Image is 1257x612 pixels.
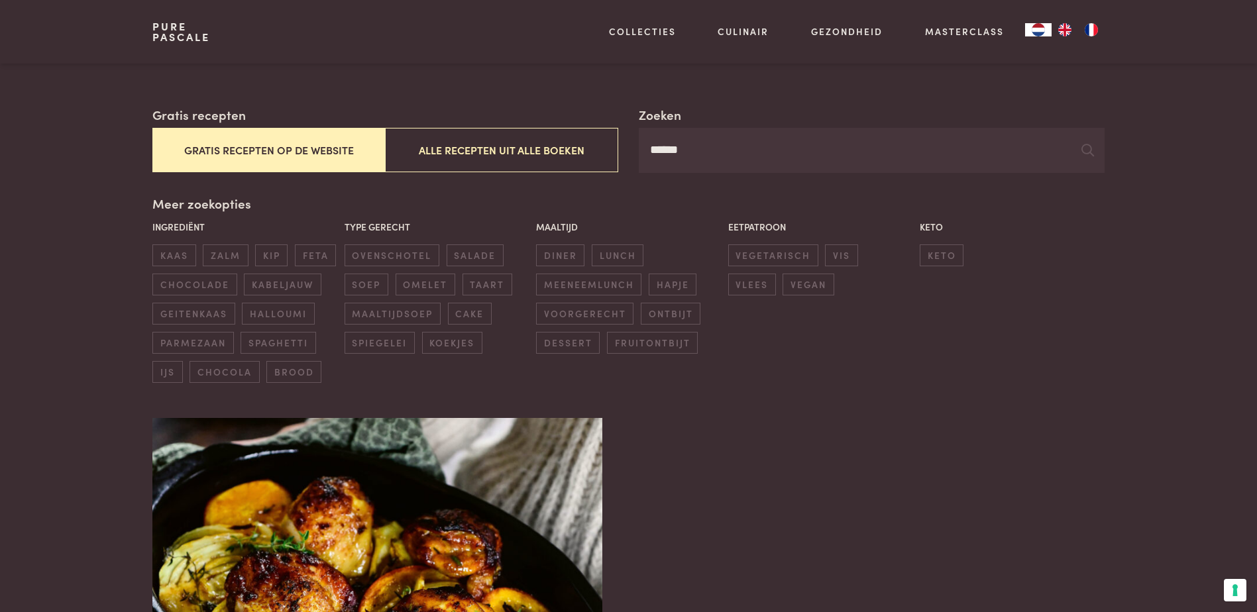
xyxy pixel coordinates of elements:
[422,332,482,354] span: koekjes
[1224,579,1246,601] button: Uw voorkeuren voor toestemming voor trackingtechnologieën
[536,244,584,266] span: diner
[244,274,321,295] span: kabeljauw
[1025,23,1052,36] div: Language
[152,332,233,354] span: parmezaan
[592,244,643,266] span: lunch
[609,25,676,38] a: Collecties
[536,274,641,295] span: meeneemlunch
[811,25,883,38] a: Gezondheid
[728,220,913,234] p: Eetpatroon
[152,361,182,383] span: ijs
[925,25,1004,38] a: Masterclass
[783,274,834,295] span: vegan
[152,21,210,42] a: PurePascale
[1052,23,1078,36] a: EN
[1025,23,1052,36] a: NL
[1025,23,1105,36] aside: Language selected: Nederlands
[920,220,1105,234] p: Keto
[345,332,415,354] span: spiegelei
[345,303,441,325] span: maaltijdsoep
[536,332,600,354] span: dessert
[536,220,721,234] p: Maaltijd
[639,105,681,125] label: Zoeken
[266,361,321,383] span: brood
[920,244,963,266] span: keto
[385,128,618,172] button: Alle recepten uit alle boeken
[1052,23,1105,36] ul: Language list
[536,303,633,325] span: voorgerecht
[203,244,248,266] span: zalm
[607,332,698,354] span: fruitontbijt
[242,303,314,325] span: halloumi
[1078,23,1105,36] a: FR
[448,303,492,325] span: cake
[255,244,288,266] span: kip
[345,274,388,295] span: soep
[152,128,385,172] button: Gratis recepten op de website
[728,244,818,266] span: vegetarisch
[345,220,529,234] p: Type gerecht
[152,303,235,325] span: geitenkaas
[152,244,195,266] span: kaas
[641,303,700,325] span: ontbijt
[447,244,504,266] span: salade
[649,274,696,295] span: hapje
[718,25,769,38] a: Culinair
[241,332,315,354] span: spaghetti
[825,244,857,266] span: vis
[345,244,439,266] span: ovenschotel
[728,274,776,295] span: vlees
[190,361,259,383] span: chocola
[295,244,336,266] span: feta
[152,220,337,234] p: Ingrediënt
[152,274,237,295] span: chocolade
[463,274,512,295] span: taart
[152,105,246,125] label: Gratis recepten
[396,274,455,295] span: omelet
